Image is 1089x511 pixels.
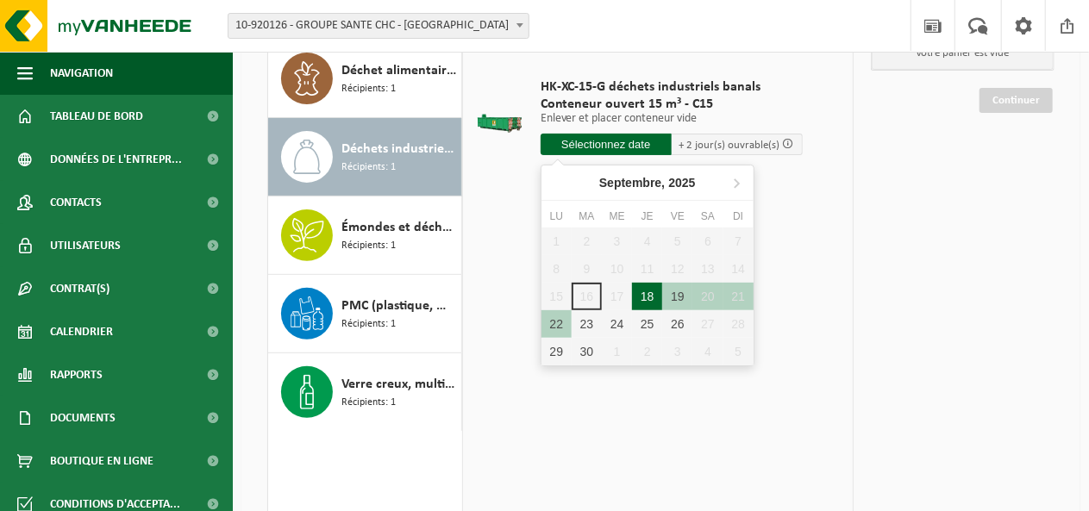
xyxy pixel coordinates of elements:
[723,208,754,225] div: Di
[979,88,1053,113] a: Continuer
[50,310,113,353] span: Calendrier
[662,283,692,310] div: 19
[541,78,803,96] span: HK-XC-15-G déchets industriels banals
[341,159,396,176] span: Récipients: 1
[541,338,572,365] div: 29
[341,139,457,159] span: Déchets industriels banals
[50,138,182,181] span: Données de l'entrepr...
[50,52,113,95] span: Navigation
[541,96,803,113] span: Conteneur ouvert 15 m³ - C15
[541,134,672,155] input: Sélectionnez date
[341,374,457,395] span: Verre creux, multicolore (ménager)
[692,208,723,225] div: Sa
[632,283,662,310] div: 18
[602,338,632,365] div: 1
[602,310,632,338] div: 24
[572,208,602,225] div: Ma
[50,95,143,138] span: Tableau de bord
[341,81,396,97] span: Récipients: 1
[50,224,121,267] span: Utilisateurs
[662,208,692,225] div: Ve
[662,338,692,365] div: 3
[50,267,110,310] span: Contrat(s)
[341,395,396,411] span: Récipients: 1
[541,310,572,338] div: 22
[632,208,662,225] div: Je
[228,14,529,38] span: 10-920126 - GROUPE SANTE CHC - LIÈGE
[341,296,457,316] span: PMC (plastique, métal, carton boisson) (industriel)
[341,60,457,81] span: Déchet alimentaire, contenant des produits d'origine animale, non emballé, catégorie 3
[592,169,703,196] div: Septembre,
[341,238,396,254] span: Récipients: 1
[662,310,692,338] div: 26
[341,316,396,333] span: Récipients: 1
[341,217,457,238] span: Émondes et déchets verts Ø < 12 cm
[632,338,662,365] div: 2
[268,40,462,118] button: Déchet alimentaire, contenant des produits d'origine animale, non emballé, catégorie 3 Récipients: 1
[50,439,153,483] span: Boutique en ligne
[632,310,662,338] div: 25
[679,140,780,151] span: + 2 jour(s) ouvrable(s)
[268,118,462,196] button: Déchets industriels banals Récipients: 1
[228,13,529,39] span: 10-920126 - GROUPE SANTE CHC - LIÈGE
[268,196,462,275] button: Émondes et déchets verts Ø < 12 cm Récipients: 1
[268,275,462,353] button: PMC (plastique, métal, carton boisson) (industriel) Récipients: 1
[572,338,602,365] div: 30
[268,353,462,431] button: Verre creux, multicolore (ménager) Récipients: 1
[541,208,572,225] div: Lu
[50,181,102,224] span: Contacts
[541,113,803,125] p: Enlever et placer conteneur vide
[50,396,116,439] span: Documents
[668,177,695,189] i: 2025
[50,353,103,396] span: Rapports
[572,310,602,338] div: 23
[602,208,632,225] div: Me
[872,37,1054,70] p: Votre panier est vide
